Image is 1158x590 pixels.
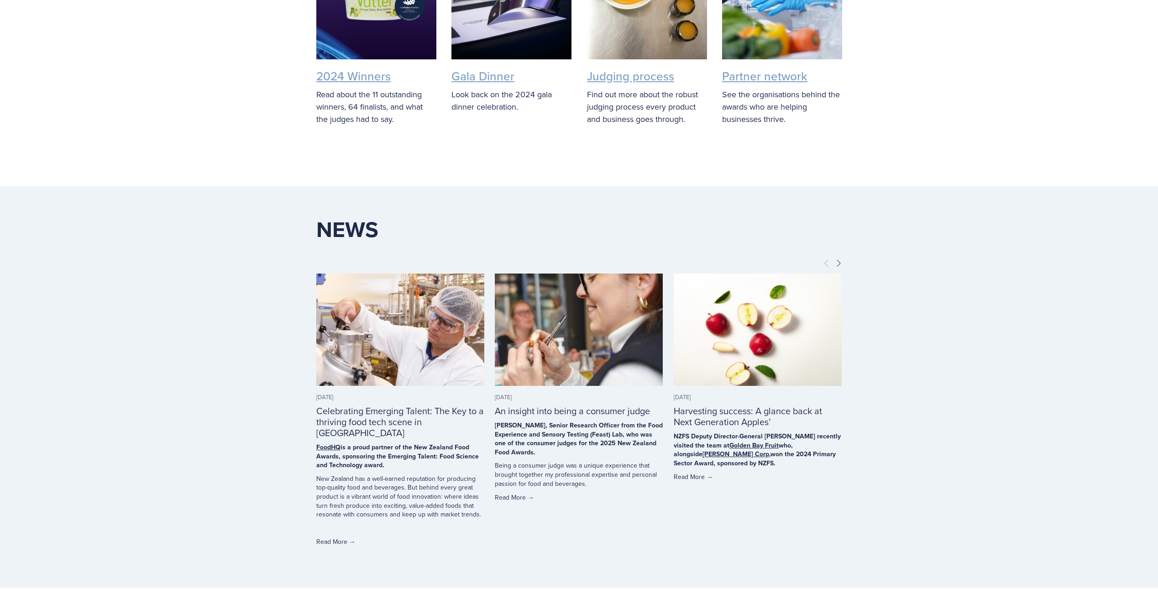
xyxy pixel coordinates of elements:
[674,246,842,414] img: Harvesting success: A glance back at Next Generation Apples’
[451,88,571,113] p: Look back on the 2024 gala dinner celebration.
[674,393,691,401] time: [DATE]
[674,441,793,459] strong: who, alongside
[674,449,836,468] strong: won the 2024 Primary Sector Award, sponsored by NZFS.
[495,274,663,386] a: An insight into being a consumer judge
[495,404,650,417] a: An insight into being a consumer judge
[823,258,830,267] span: Previous
[722,88,842,125] p: See the organisations behind the awards who are helping businesses thrive.
[674,432,841,450] strong: NZFS Deputy Director-General [PERSON_NAME] recently visited the team at
[702,449,769,458] a: [PERSON_NAME] Corp
[674,274,842,386] a: Harvesting success: A glance back at Next Generation Apples’
[495,246,663,414] img: An insight into being a consumer judge
[769,449,770,458] u: ,
[316,88,436,125] p: Read about the 11 outstanding winners, 64 finalists, and what the judges had to say.
[316,274,484,386] a: Celebrating Emerging Talent: The Key to a thriving food tech scene in New Zealand
[316,393,333,401] time: [DATE]
[674,472,842,481] a: Read More →
[495,493,663,502] a: Read More →
[316,246,484,414] img: Celebrating Emerging Talent: The Key to a thriving food tech scene in New Zealand
[722,68,807,84] a: Partner network
[316,537,484,546] a: Read More →
[316,442,341,452] a: FoodHQ
[316,216,842,243] h1: News
[587,68,674,84] a: Judging process
[316,474,484,519] p: New Zealand has a well-earned reputation for producing top-quality food and beverages. But behind...
[316,404,484,439] a: Celebrating Emerging Talent: The Key to a thriving food tech scene in [GEOGRAPHIC_DATA]
[495,461,663,488] p: Being a consumer judge was a unique experience that brought together my professional expertise an...
[495,393,512,401] time: [DATE]
[451,68,514,84] a: Gala Dinner
[316,68,391,84] a: 2024 Winners
[674,404,822,428] a: Harvesting success: A glance back at Next Generation Apples’
[316,442,479,469] strong: is a proud partner of the New Zealand Food Awards, sponsoring the Emerging Talent: Food Science a...
[587,88,707,125] p: Find out more about the robust judging process every product and business goes through.
[495,421,663,457] strong: [PERSON_NAME], Senior Research Officer from the Food Experience and Sensory Testing (Feast) Lab, ...
[729,441,779,450] a: Golden Bay Fruit
[835,258,842,267] span: Next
